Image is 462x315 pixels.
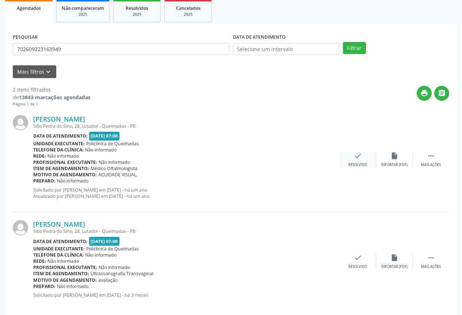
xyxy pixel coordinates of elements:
[348,162,367,168] div: Resolvido
[98,172,137,178] span: ACUIDADE VISUAL.
[390,254,398,262] i: insert_drive_file
[33,153,46,159] b: Rede:
[33,220,85,228] a: [PERSON_NAME]
[13,65,56,78] button: Mais filtroskeyboard_arrow_down
[13,93,91,101] div: de
[85,252,117,258] span: Não informado
[354,254,362,262] i: check
[33,115,85,123] a: [PERSON_NAME]
[13,101,91,107] div: Página 1 de 1
[33,277,97,283] b: Motivo de agendamento:
[17,5,41,11] span: Agendados
[13,86,91,93] div: 2 itens filtrados
[33,147,84,153] b: Telefone da clínica:
[13,43,229,55] input: Nome, CNS
[176,5,201,11] span: Cancelados
[417,86,432,101] button: print
[434,86,449,101] button: 
[33,252,84,258] b: Telefone da clínica:
[421,264,441,269] div: Mais ações
[33,270,89,277] b: Item de agendamento:
[233,43,339,55] input: Selecione um intervalo
[427,152,435,160] i: 
[13,220,28,235] img: img
[57,283,88,289] span: Não informado
[354,152,362,160] i: check
[44,68,52,76] i: keyboard_arrow_down
[33,141,85,147] b: Unidade executante:
[33,246,85,252] b: Unidade executante:
[33,258,46,264] b: Rede:
[19,94,91,101] strong: 13843 marcações agendadas
[98,277,118,283] span: avaliação
[99,264,130,270] span: Não informado
[85,147,117,153] span: Não informado
[62,12,104,17] div: 2025
[348,264,367,269] div: Resolvido
[33,172,97,178] b: Motivo de agendamento:
[126,5,148,11] span: Resolvidos
[233,32,286,43] label: DATA DE ATENDIMENTO
[33,228,340,234] div: Sitio Pedra do Sino, 28, Lutador - Queimadas - PB
[421,162,441,168] div: Mais ações
[438,89,446,97] i: 
[33,238,88,245] b: Data de atendimento:
[119,12,155,17] div: 2025
[33,159,97,165] b: Profissional executante:
[170,12,206,17] div: 2025
[57,178,88,184] span: Não informado
[62,5,104,11] span: Não compareceram
[381,264,408,269] div: Exportar (PDF)
[47,153,79,159] span: Não informado
[427,254,435,262] i: 
[33,264,97,270] b: Profissional executante:
[86,141,139,147] span: Policlinica de Queimadas
[33,187,340,199] p: Solicitado por [PERSON_NAME] em [DATE] - há um ano Atualizado por [PERSON_NAME] em [DATE] - há um...
[33,283,56,289] b: Preparo:
[33,133,88,139] b: Data de atendimento:
[381,162,408,168] div: Exportar (PDF)
[91,165,137,172] span: Médico Oftalmologista
[86,246,139,252] span: Policlinica de Queimadas
[47,258,79,264] span: Não informado
[89,237,120,245] span: [DATE] 07:00
[33,292,340,298] p: Solicitado por [PERSON_NAME] em [DATE] - há 3 meses
[343,42,366,54] button: Filtrar
[13,115,28,130] img: img
[89,132,120,140] span: [DATE] 07:00
[390,152,398,160] i: insert_drive_file
[99,159,130,165] span: Não informado
[33,165,89,172] b: Item de agendamento:
[91,270,153,277] span: Ultrassonografia Transvaginal
[33,123,340,129] div: Sitio Pedra do Sino, 28, Lutador - Queimadas - PB
[33,178,56,184] b: Preparo:
[13,32,38,43] label: PESQUISAR
[420,89,428,97] i: print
